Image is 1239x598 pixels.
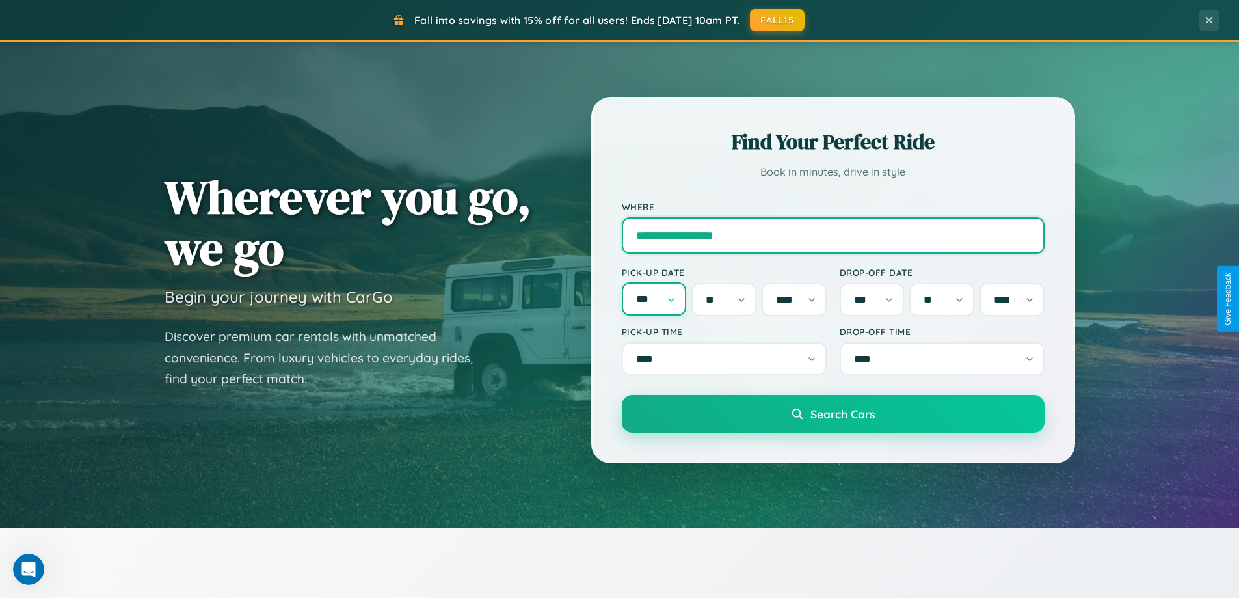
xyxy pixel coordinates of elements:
[622,326,827,337] label: Pick-up Time
[622,163,1045,182] p: Book in minutes, drive in style
[840,267,1045,278] label: Drop-off Date
[840,326,1045,337] label: Drop-off Time
[165,171,531,274] h1: Wherever you go, we go
[165,326,490,390] p: Discover premium car rentals with unmatched convenience. From luxury vehicles to everyday rides, ...
[622,201,1045,212] label: Where
[165,287,393,306] h3: Begin your journey with CarGo
[13,554,44,585] iframe: Intercom live chat
[622,128,1045,156] h2: Find Your Perfect Ride
[750,9,805,31] button: FALL15
[414,14,740,27] span: Fall into savings with 15% off for all users! Ends [DATE] 10am PT.
[622,267,827,278] label: Pick-up Date
[1223,273,1232,325] div: Give Feedback
[810,407,875,421] span: Search Cars
[622,395,1045,433] button: Search Cars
